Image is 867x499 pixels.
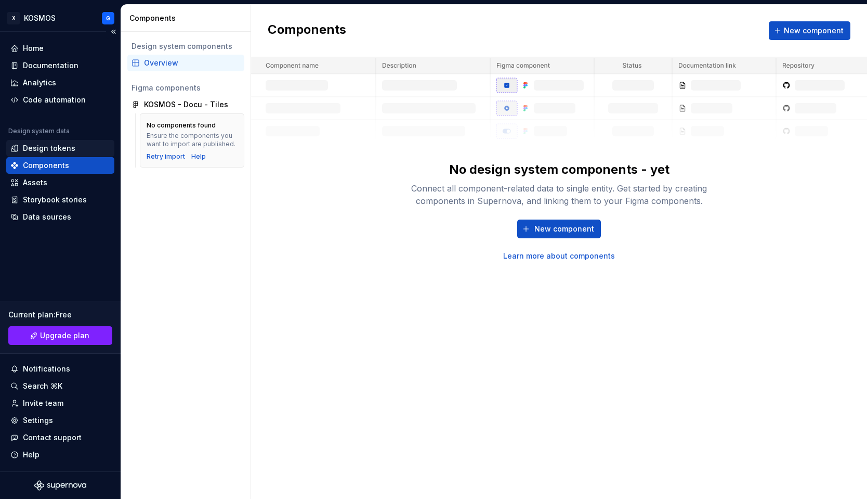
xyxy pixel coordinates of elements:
[6,140,114,157] a: Design tokens
[106,24,121,39] button: Collapse sidebar
[6,209,114,225] a: Data sources
[23,78,56,88] div: Analytics
[23,212,71,222] div: Data sources
[40,330,89,341] span: Upgrade plan
[6,92,114,108] a: Code automation
[449,161,669,178] div: No design system components - yet
[144,58,240,68] div: Overview
[191,152,206,161] a: Help
[7,12,20,24] div: X
[6,412,114,429] a: Settings
[6,174,114,191] a: Assets
[23,160,69,171] div: Components
[23,415,53,426] div: Settings
[23,450,40,460] div: Help
[23,143,75,153] div: Design tokens
[784,25,844,36] span: New component
[106,14,110,22] div: G
[147,121,216,130] div: No components found
[24,13,56,23] div: KOSMOS
[769,21,850,40] button: New component
[127,96,244,113] a: KOSMOS - Docu - Tiles
[6,361,114,377] button: Notifications
[23,432,82,443] div: Contact support
[517,220,601,238] button: New component
[393,182,726,207] div: Connect all component-related data to single entity. Get started by creating components in Supern...
[23,177,47,188] div: Assets
[34,480,86,491] svg: Supernova Logo
[23,195,87,205] div: Storybook stories
[6,40,114,57] a: Home
[23,398,63,408] div: Invite team
[23,43,44,54] div: Home
[534,224,594,234] span: New component
[6,429,114,446] button: Contact support
[268,21,346,40] h2: Components
[132,41,240,52] div: Design system components
[2,7,119,29] button: XKOSMOSG
[23,364,70,374] div: Notifications
[23,381,62,391] div: Search ⌘K
[6,157,114,174] a: Components
[129,13,246,23] div: Components
[8,310,112,320] div: Current plan : Free
[147,132,238,148] div: Ensure the components you want to import are published.
[6,378,114,394] button: Search ⌘K
[8,127,70,135] div: Design system data
[6,74,114,91] a: Analytics
[132,83,240,93] div: Figma components
[23,60,78,71] div: Documentation
[503,251,615,261] a: Learn more about components
[6,191,114,208] a: Storybook stories
[6,446,114,463] button: Help
[23,95,86,105] div: Code automation
[8,326,112,345] button: Upgrade plan
[6,57,114,74] a: Documentation
[144,99,228,110] div: KOSMOS - Docu - Tiles
[147,152,185,161] button: Retry import
[127,55,244,71] a: Overview
[6,395,114,412] a: Invite team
